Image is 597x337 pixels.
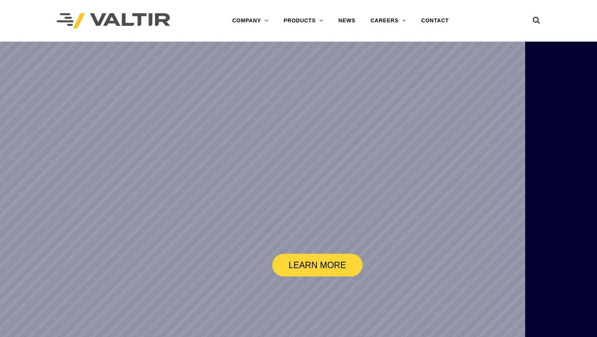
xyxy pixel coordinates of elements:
a: NEWS [331,13,363,28]
a: CONTACT [414,13,456,28]
a: LEARN MORE [272,254,363,276]
a: COMPANY [225,13,276,28]
a: CAREERS [363,13,414,28]
img: Valtir [57,13,170,29]
a: PRODUCTS [276,13,331,28]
